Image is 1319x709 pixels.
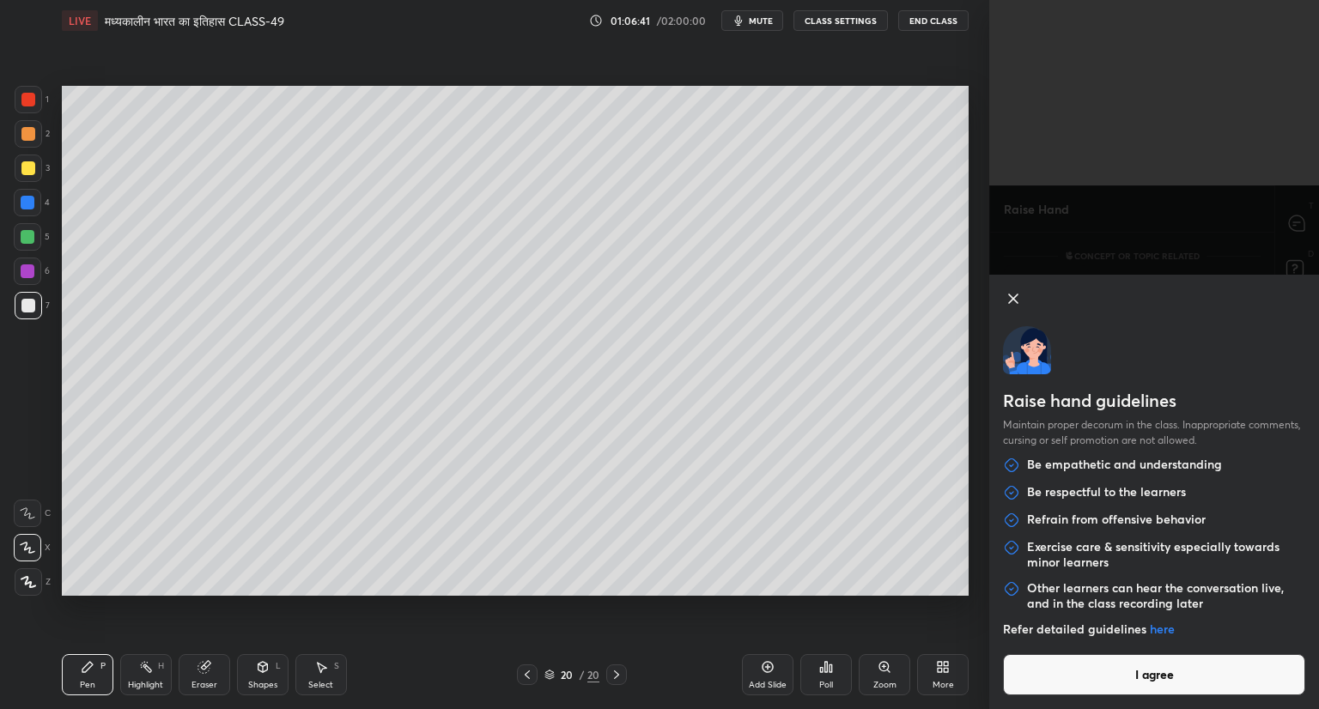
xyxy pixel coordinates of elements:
div: Pen [80,681,95,689]
div: 3 [15,155,50,182]
div: 2 [15,120,50,148]
div: Select [308,681,333,689]
button: End Class [898,10,969,31]
div: LIVE [62,10,98,31]
p: Exercise care & sensitivity especially towards minor learners [1027,539,1305,570]
div: Zoom [873,681,897,689]
div: H [158,662,164,670]
div: P [100,662,106,670]
div: 20 [587,667,599,682]
p: Be empathetic and understanding [1027,457,1222,474]
div: L [276,662,281,670]
div: Highlight [128,681,163,689]
div: More [933,681,954,689]
p: Refer detailed guidelines [1003,621,1305,637]
div: 7 [15,292,50,319]
button: mute [721,10,783,31]
p: Other learners can hear the conversation live, and in the class recording later [1027,580,1305,611]
div: 4 [14,189,50,216]
div: 20 [558,670,575,680]
div: Shapes [248,681,277,689]
h4: मध्यकालीन भारत का इतिहास CLASS-49 [105,13,284,29]
button: I agree [1003,654,1305,695]
p: Refrain from offensive behavior [1027,512,1206,529]
div: Z [15,568,51,596]
div: Add Slide [749,681,787,689]
span: mute [749,15,773,27]
div: S [334,662,339,670]
div: / [579,670,584,680]
div: C [14,500,51,527]
a: here [1150,621,1175,637]
div: Poll [819,681,833,689]
div: 1 [15,86,49,113]
div: X [14,534,51,561]
div: 6 [14,258,50,285]
h2: Raise hand guidelines [1003,388,1305,417]
div: 5 [14,223,50,251]
p: Be respectful to the learners [1027,484,1186,501]
p: Maintain proper decorum in the class. Inappropriate comments, cursing or self promotion are not a... [1003,417,1305,457]
button: CLASS SETTINGS [793,10,888,31]
div: Eraser [191,681,217,689]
